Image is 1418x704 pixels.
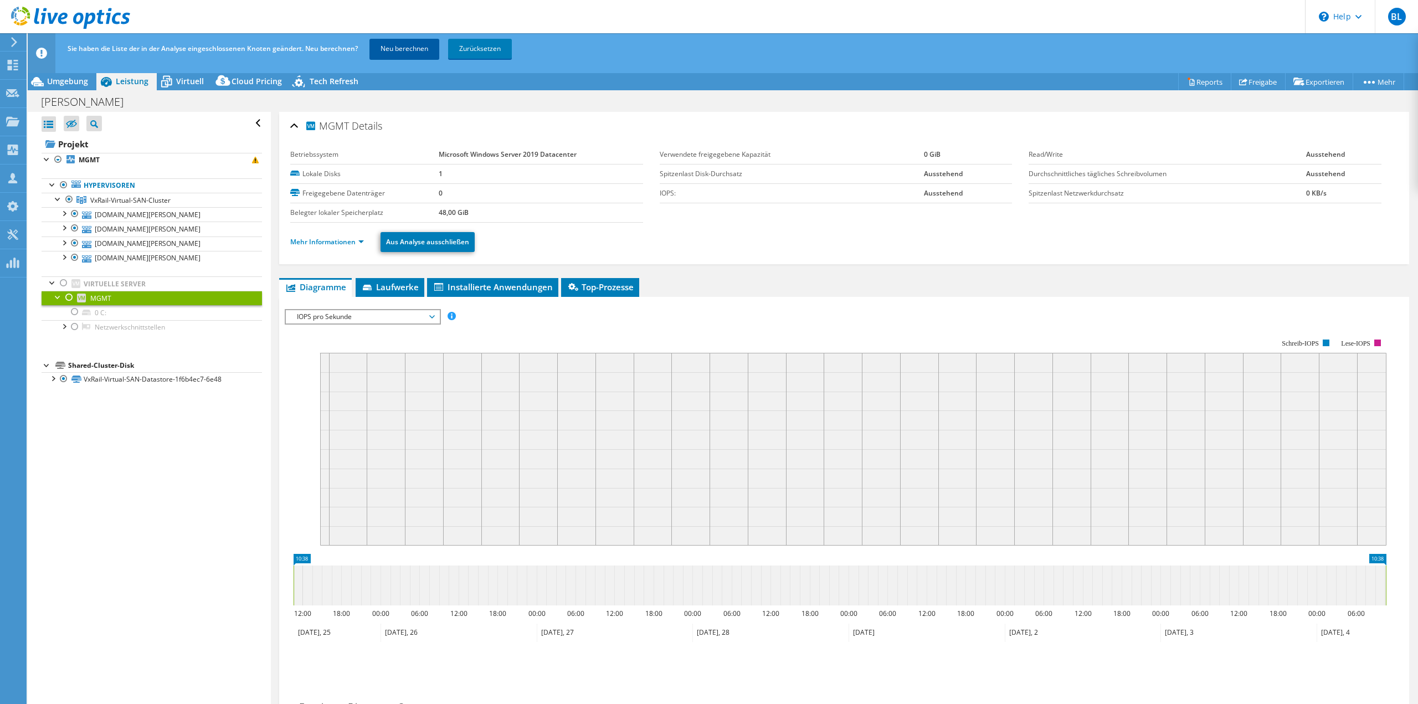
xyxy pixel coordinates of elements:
label: Spitzenlast Disk-Durchsatz [660,168,924,179]
span: MGMT [90,294,111,303]
text: 06:00 [1035,609,1052,618]
span: Diagramme [285,281,346,292]
text: 12:00 [606,609,623,618]
a: Mehr [1353,73,1404,90]
b: Microsoft Windows Server 2019 Datacenter [439,150,577,159]
a: Virtuelle Server [42,276,262,291]
span: BL [1388,8,1406,25]
text: 06:00 [567,609,584,618]
a: Projekt [42,135,262,153]
label: Freigegebene Datenträger [290,188,439,199]
text: 18:00 [957,609,974,618]
label: Spitzenlast Netzwerkdurchsatz [1029,188,1306,199]
text: Schreib-IOPS [1282,340,1319,347]
text: 06:00 [1348,609,1365,618]
a: MGMT [42,153,262,167]
a: [DOMAIN_NAME][PERSON_NAME] [42,207,262,222]
b: Ausstehend [924,169,963,178]
svg: \n [1319,12,1329,22]
a: Aus Analyse ausschließen [381,232,475,252]
text: 18:00 [333,609,350,618]
text: 12:00 [1230,609,1247,618]
b: 0 [439,188,443,198]
text: 12:00 [450,609,467,618]
label: Lokale Disks [290,168,439,179]
text: 12:00 [918,609,936,618]
label: IOPS: [660,188,924,199]
text: 12:00 [294,609,311,618]
text: 18:00 [802,609,819,618]
a: Freigabe [1231,73,1286,90]
h1: [PERSON_NAME] [36,96,141,108]
a: [DOMAIN_NAME][PERSON_NAME] [42,237,262,251]
span: Top-Prozesse [567,281,634,292]
text: 06:00 [723,609,741,618]
b: Ausstehend [1306,169,1345,178]
span: MGMT [305,119,349,132]
text: 18:00 [1113,609,1131,618]
text: 06:00 [411,609,428,618]
text: 12:00 [1075,609,1092,618]
text: 00:00 [996,609,1014,618]
a: MGMT [42,291,262,305]
text: 00:00 [528,609,546,618]
text: 06:00 [1191,609,1209,618]
span: Cloud Pricing [232,76,282,86]
a: 0 C: [42,305,262,320]
text: 12:00 [762,609,779,618]
b: 0 KB/s [1306,188,1327,198]
text: 00:00 [1308,609,1325,618]
b: 0 GiB [924,150,941,159]
label: Durchschnittliches tägliches Schreibvolumen [1029,168,1306,179]
text: 18:00 [489,609,506,618]
div: Shared-Cluster-Disk [68,359,262,372]
label: Betriebssystem [290,149,439,160]
span: Umgebung [47,76,88,86]
b: Ausstehend [924,188,963,198]
b: 48,00 GiB [439,208,469,217]
text: 18:00 [1270,609,1287,618]
b: MGMT [79,155,100,165]
span: Virtuell [176,76,204,86]
span: Details [352,119,382,132]
span: Leistung [116,76,148,86]
span: Laufwerke [361,281,419,292]
b: 1 [439,169,443,178]
a: Mehr Informationen [290,237,364,246]
text: 18:00 [645,609,662,618]
text: 00:00 [372,609,389,618]
a: Zurücksetzen [448,39,512,59]
a: Hypervisoren [42,178,262,193]
text: Lese-IOPS [1342,340,1371,347]
a: [DOMAIN_NAME][PERSON_NAME] [42,222,262,236]
text: 00:00 [840,609,857,618]
a: VxRail-Virtual-SAN-Datastore-1f6b4ec7-6e48 [42,372,262,387]
text: 00:00 [684,609,701,618]
span: IOPS pro Sekunde [291,310,434,323]
span: Installierte Anwendungen [433,281,553,292]
span: Tech Refresh [310,76,358,86]
a: Netzwerkschnittstellen [42,320,262,335]
a: VxRail-Virtual-SAN-Cluster [42,193,262,207]
a: [DOMAIN_NAME][PERSON_NAME] [42,251,262,265]
text: 00:00 [1152,609,1169,618]
b: Ausstehend [1306,150,1345,159]
label: Belegter lokaler Speicherplatz [290,207,439,218]
a: Exportieren [1285,73,1353,90]
span: VxRail-Virtual-SAN-Cluster [90,196,171,205]
span: Sie haben die Liste der in der Analyse eingeschlossenen Knoten geändert. Neu berechnen? [68,44,358,53]
label: Verwendete freigegebene Kapazität [660,149,924,160]
text: 06:00 [879,609,896,618]
a: Neu berechnen [369,39,439,59]
a: Reports [1178,73,1231,90]
label: Read/Write [1029,149,1306,160]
